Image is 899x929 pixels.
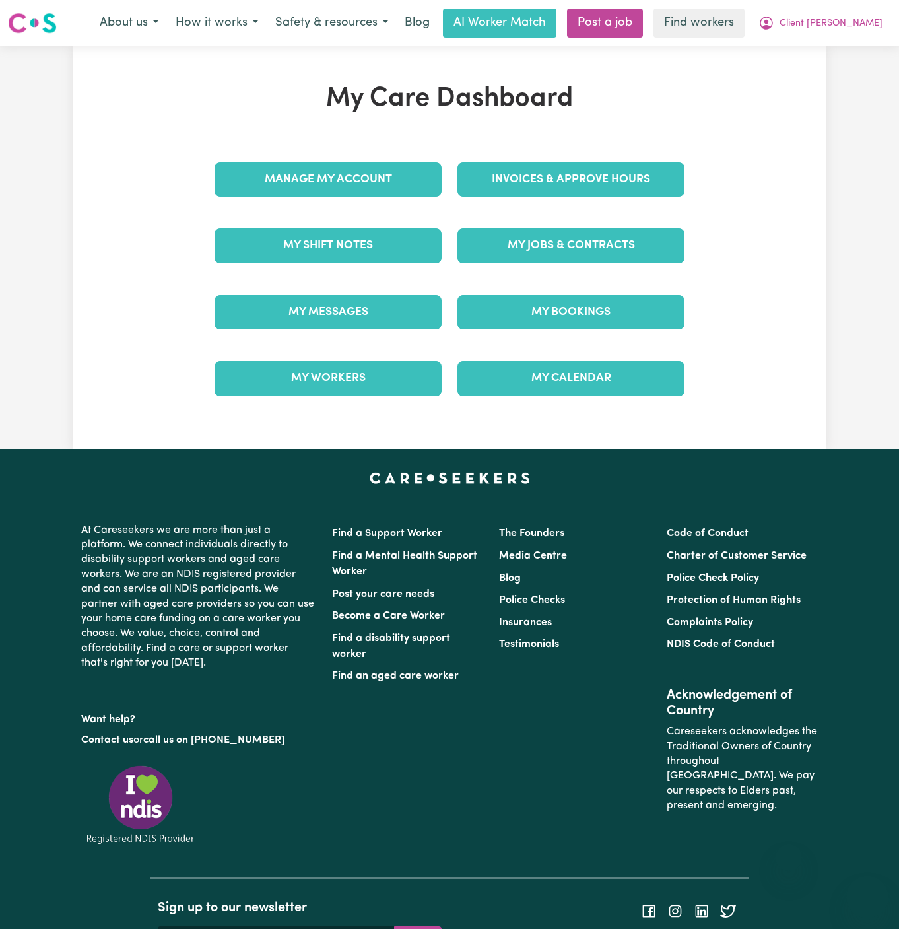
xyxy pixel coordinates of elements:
[567,9,643,38] a: Post a job
[667,906,683,916] a: Follow Careseekers on Instagram
[332,671,459,681] a: Find an aged care worker
[457,295,684,329] a: My Bookings
[370,473,530,483] a: Careseekers home page
[443,9,556,38] a: AI Worker Match
[667,719,818,818] p: Careseekers acknowledges the Traditional Owners of Country throughout [GEOGRAPHIC_DATA]. We pay o...
[667,551,807,561] a: Charter of Customer Service
[776,844,802,871] iframe: Close message
[499,573,521,584] a: Blog
[499,617,552,628] a: Insurances
[332,528,442,539] a: Find a Support Worker
[457,162,684,197] a: Invoices & Approve Hours
[499,528,564,539] a: The Founders
[720,906,736,916] a: Follow Careseekers on Twitter
[8,11,57,35] img: Careseekers logo
[215,361,442,396] a: My Workers
[457,228,684,263] a: My Jobs & Contracts
[215,162,442,197] a: Manage My Account
[143,735,284,745] a: call us on [PHONE_NUMBER]
[332,551,477,577] a: Find a Mental Health Support Worker
[667,687,818,719] h2: Acknowledgement of Country
[215,228,442,263] a: My Shift Notes
[267,9,397,37] button: Safety & resources
[667,528,749,539] a: Code of Conduct
[667,595,801,605] a: Protection of Human Rights
[81,763,200,846] img: Registered NDIS provider
[499,595,565,605] a: Police Checks
[499,551,567,561] a: Media Centre
[780,17,882,31] span: Client [PERSON_NAME]
[667,639,775,650] a: NDIS Code of Conduct
[8,8,57,38] a: Careseekers logo
[457,361,684,396] a: My Calendar
[332,633,450,660] a: Find a disability support worker
[397,9,438,38] a: Blog
[167,9,267,37] button: How it works
[750,9,891,37] button: My Account
[667,573,759,584] a: Police Check Policy
[667,617,753,628] a: Complaints Policy
[207,83,692,115] h1: My Care Dashboard
[91,9,167,37] button: About us
[653,9,745,38] a: Find workers
[215,295,442,329] a: My Messages
[846,876,888,918] iframe: Button to launch messaging window
[332,611,445,621] a: Become a Care Worker
[81,707,316,727] p: Want help?
[81,728,316,753] p: or
[694,906,710,916] a: Follow Careseekers on LinkedIn
[499,639,559,650] a: Testimonials
[81,518,316,676] p: At Careseekers we are more than just a platform. We connect individuals directly to disability su...
[332,589,434,600] a: Post your care needs
[158,900,442,916] h2: Sign up to our newsletter
[641,906,657,916] a: Follow Careseekers on Facebook
[81,735,133,745] a: Contact us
